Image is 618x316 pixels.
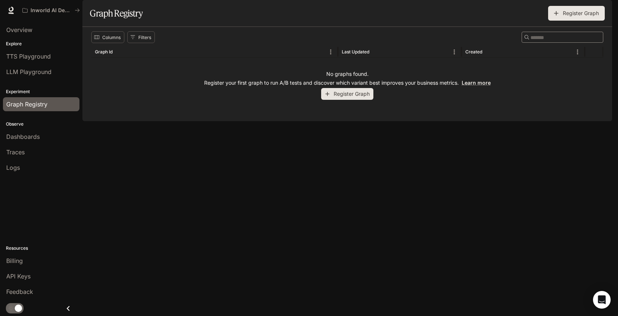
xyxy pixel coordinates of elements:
[19,3,83,18] button: All workspaces
[90,6,143,21] h1: Graph Registry
[91,31,124,43] button: Select columns
[321,88,373,100] button: Register Graph
[95,49,113,55] div: Graph Id
[483,46,494,57] button: Sort
[522,32,603,43] div: Search
[572,46,583,57] button: Menu
[325,46,336,57] button: Menu
[465,49,482,55] div: Created
[462,80,491,86] a: Learn more
[326,70,369,78] p: No graphs found.
[593,291,611,309] div: Open Intercom Messenger
[204,79,491,87] p: Register your first graph to run A/B tests and discover which variant best improves your business...
[548,6,605,21] button: Register Graph
[342,49,369,55] div: Last Updated
[370,46,381,57] button: Sort
[31,7,72,14] p: Inworld AI Demos
[449,46,460,57] button: Menu
[127,31,155,43] button: Show filters
[113,46,124,57] button: Sort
